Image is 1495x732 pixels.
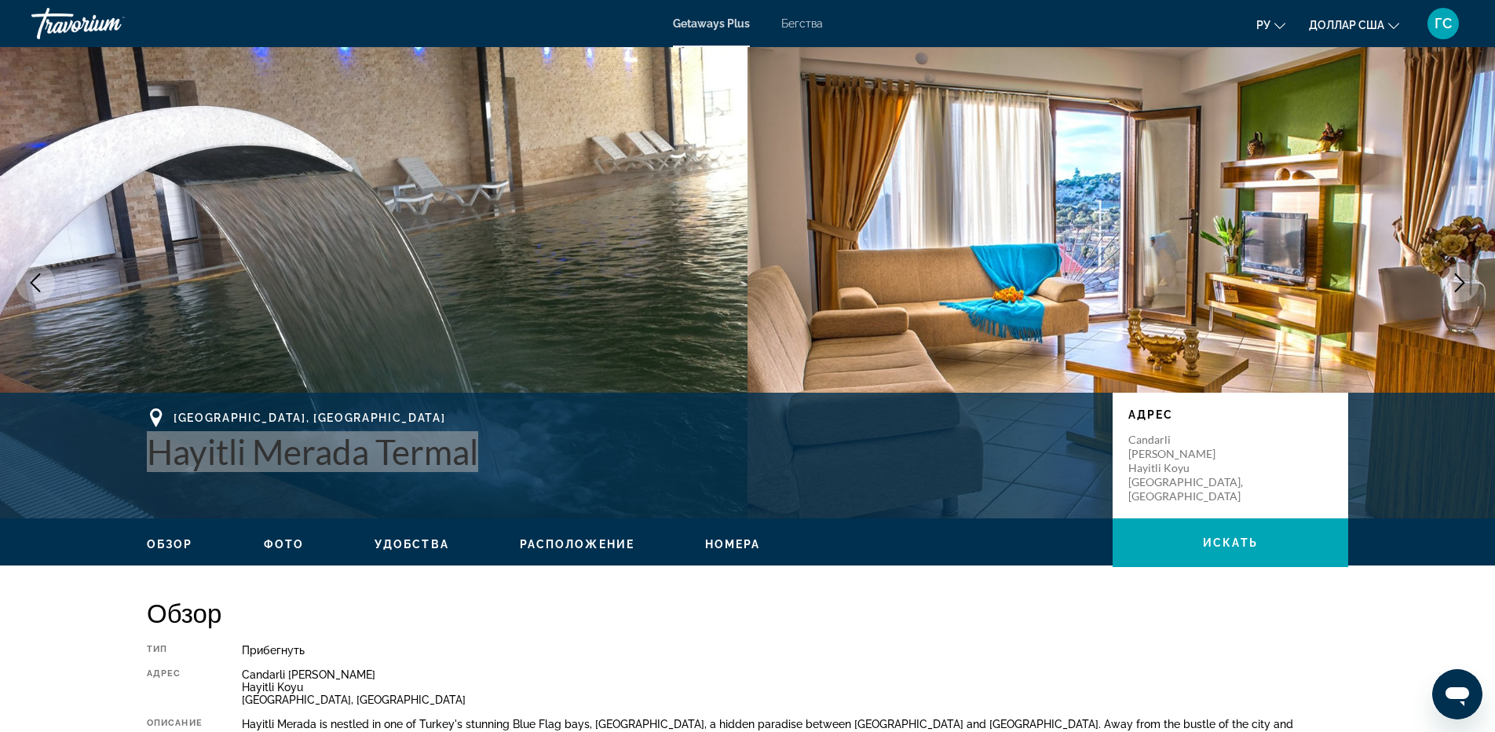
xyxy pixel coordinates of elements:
[242,644,1348,657] div: Прибегнуть
[1309,19,1384,31] font: доллар США
[264,537,304,551] button: Фото
[375,537,449,551] button: Удобства
[147,537,193,551] button: Обзор
[147,597,1348,628] h2: Обзор
[520,537,634,551] button: Расположение
[781,17,823,30] a: Бегства
[1128,433,1254,503] p: Candarli [PERSON_NAME] Hayitli Koyu [GEOGRAPHIC_DATA], [GEOGRAPHIC_DATA]
[673,17,750,30] a: Getaways Plus
[242,668,1348,706] div: Candarli [PERSON_NAME] Hayitli Koyu [GEOGRAPHIC_DATA], [GEOGRAPHIC_DATA]
[705,537,761,551] button: Номера
[147,431,1097,472] h1: Hayitli Merada Termal
[147,668,203,706] div: Адрес
[16,263,55,302] button: Previous image
[174,412,445,424] span: [GEOGRAPHIC_DATA], [GEOGRAPHIC_DATA]
[1256,13,1285,36] button: Изменить язык
[1440,263,1479,302] button: Next image
[147,538,193,551] span: Обзор
[264,538,304,551] span: Фото
[31,3,188,44] a: Травориум
[520,538,634,551] span: Расположение
[375,538,449,551] span: Удобства
[1113,518,1348,567] button: искать
[1432,669,1482,719] iframe: Кнопка запуска окна обмена сообщениями
[1423,7,1464,40] button: Меню пользователя
[705,538,761,551] span: Номера
[1435,15,1452,31] font: ГС
[1256,19,1270,31] font: ру
[1128,408,1332,421] p: Адрес
[1203,536,1258,549] span: искать
[147,644,203,657] div: Тип
[1309,13,1399,36] button: Изменить валюту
